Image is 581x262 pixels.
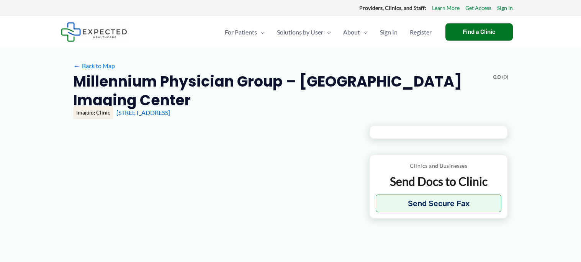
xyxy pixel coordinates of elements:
[360,19,368,46] span: Menu Toggle
[73,60,115,72] a: ←Back to Map
[380,19,398,46] span: Sign In
[343,19,360,46] span: About
[376,174,502,189] p: Send Docs to Clinic
[271,19,337,46] a: Solutions by UserMenu Toggle
[323,19,331,46] span: Menu Toggle
[219,19,271,46] a: For PatientsMenu Toggle
[497,3,513,13] a: Sign In
[404,19,438,46] a: Register
[359,5,426,11] strong: Providers, Clinics, and Staff:
[73,72,487,110] h2: Millennium Physician Group – [GEOGRAPHIC_DATA] Imaging Center
[257,19,265,46] span: Menu Toggle
[219,19,438,46] nav: Primary Site Navigation
[465,3,491,13] a: Get Access
[61,22,127,42] img: Expected Healthcare Logo - side, dark font, small
[376,161,502,171] p: Clinics and Businesses
[376,195,502,212] button: Send Secure Fax
[432,3,460,13] a: Learn More
[445,23,513,41] a: Find a Clinic
[337,19,374,46] a: AboutMenu Toggle
[73,106,113,119] div: Imaging Clinic
[410,19,432,46] span: Register
[73,62,80,69] span: ←
[225,19,257,46] span: For Patients
[493,72,501,82] span: 0.0
[116,109,170,116] a: [STREET_ADDRESS]
[502,72,508,82] span: (0)
[374,19,404,46] a: Sign In
[277,19,323,46] span: Solutions by User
